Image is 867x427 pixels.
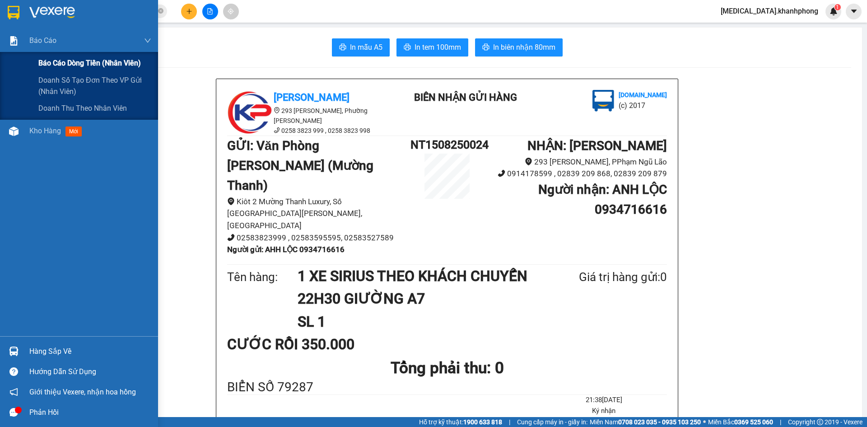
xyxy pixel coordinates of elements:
[227,126,390,136] li: 0258 3823 999 , 0258 3823 998
[274,92,350,103] b: [PERSON_NAME]
[618,418,701,426] strong: 0708 023 035 - 0935 103 250
[541,395,667,406] li: 21:38[DATE]
[414,92,517,103] b: BIÊN NHẬN GỬI HÀNG
[207,8,213,14] span: file-add
[38,57,141,69] span: Báo cáo dòng tiền (nhân viên)
[9,347,19,356] img: warehouse-icon
[227,234,235,241] span: phone
[525,158,532,165] span: environment
[415,42,461,53] span: In tem 100mm
[332,38,390,56] button: printerIn mẫu A5
[181,4,197,19] button: plus
[227,380,667,394] div: BIỂN SỐ 79287
[590,417,701,427] span: Miền Nam
[274,107,280,113] span: environment
[396,38,468,56] button: printerIn tem 100mm
[223,4,239,19] button: aim
[9,367,18,376] span: question-circle
[834,4,841,10] sup: 1
[38,75,151,97] span: Doanh số tạo đơn theo VP gửi (nhân viên)
[846,4,862,19] button: caret-down
[227,333,372,356] div: CƯỚC RỒI 350.000
[541,406,667,417] li: Ký nhận
[535,268,667,286] div: Giá trị hàng gửi: 0
[202,4,218,19] button: file-add
[298,265,535,310] h1: 1 XE SIRIUS THEO KHÁCH CHUYẾN 22H30 GIƯỜNG A7
[708,417,773,427] span: Miền Bắc
[227,356,667,380] h1: Tổng phải thu: 0
[817,419,823,425] span: copyright
[38,103,127,114] span: Doanh thu theo nhân viên
[227,196,410,232] li: Kiôt 2 Mường Thanh Luxury, Số [GEOGRAPHIC_DATA][PERSON_NAME], [GEOGRAPHIC_DATA]
[592,90,614,112] img: logo.jpg
[227,90,272,135] img: logo.jpg
[419,417,502,427] span: Hỗ trợ kỹ thuật:
[8,6,19,19] img: logo-vxr
[227,268,298,286] div: Tên hàng:
[830,7,838,15] img: icon-new-feature
[713,5,825,17] span: [MEDICAL_DATA].khanhphong
[228,8,234,14] span: aim
[517,417,587,427] span: Cung cấp máy in - giấy in:
[98,11,120,33] img: logo.jpg
[158,8,163,14] span: close-circle
[65,127,82,136] span: mới
[850,7,858,15] span: caret-down
[9,408,18,417] span: message
[350,42,382,53] span: In mẫu A5
[29,127,61,135] span: Kho hàng
[475,38,563,56] button: printerIn biên nhận 80mm
[29,386,136,398] span: Giới thiệu Vexere, nhận hoa hồng
[484,168,667,180] li: 0914178599 , 02839 209 868, 02839 209 879
[404,43,411,52] span: printer
[227,106,390,126] li: 293 [PERSON_NAME], Phường [PERSON_NAME]
[76,34,124,42] b: [DOMAIN_NAME]
[836,4,839,10] span: 1
[227,232,410,244] li: 02583823999 , 02583595595, 02583527589
[734,418,773,426] strong: 0369 525 060
[493,42,555,53] span: In biên nhận 80mm
[463,418,502,426] strong: 1900 633 818
[274,127,280,133] span: phone
[703,420,706,424] span: ⚪️
[410,136,484,154] h1: NT1508250024
[484,156,667,168] li: 293 [PERSON_NAME], PPhạm Ngũ Lão
[509,417,510,427] span: |
[9,36,19,46] img: solution-icon
[538,182,667,217] b: Người nhận : ANH LỘC 0934716616
[227,245,345,254] b: Người gửi : AHH LỘC 0934716616
[29,365,151,379] div: Hướng dẫn sử dụng
[29,35,56,46] span: Báo cáo
[11,11,56,56] img: logo.jpg
[158,7,163,16] span: close-circle
[619,91,667,99] b: [DOMAIN_NAME]
[9,127,19,136] img: warehouse-icon
[11,58,51,101] b: [PERSON_NAME]
[29,406,151,419] div: Phản hồi
[527,138,667,153] b: NHẬN : [PERSON_NAME]
[186,8,192,14] span: plus
[619,100,667,111] li: (c) 2017
[498,169,505,177] span: phone
[227,138,373,193] b: GỬI : Văn Phòng [PERSON_NAME] (Mường Thanh)
[227,197,235,205] span: environment
[144,37,151,44] span: down
[339,43,346,52] span: printer
[58,13,87,71] b: BIÊN NHẬN GỬI HÀNG
[780,417,781,427] span: |
[298,310,535,333] h1: SL 1
[482,43,489,52] span: printer
[76,43,124,54] li: (c) 2017
[29,345,151,358] div: Hàng sắp về
[9,388,18,396] span: notification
